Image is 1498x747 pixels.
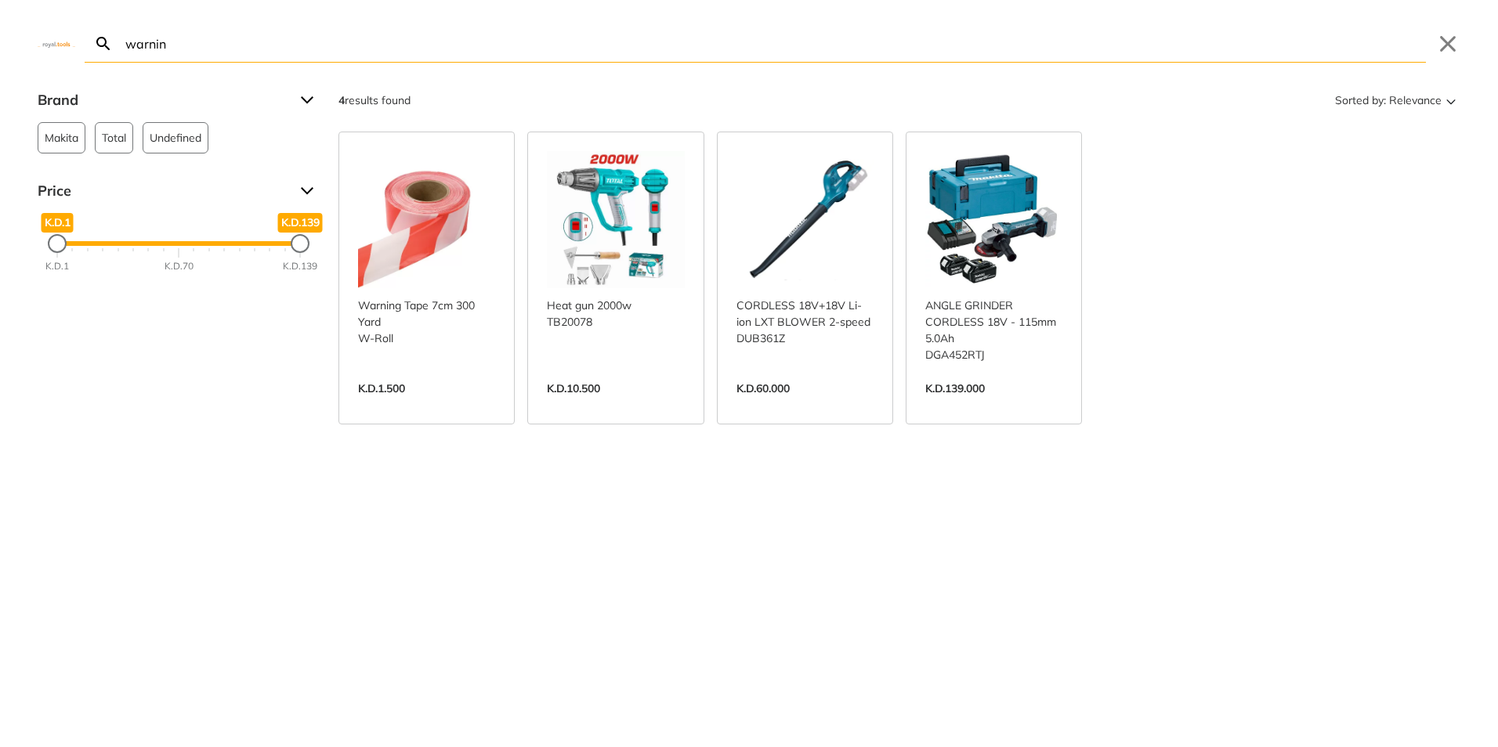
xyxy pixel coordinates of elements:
div: K.D.139 [283,259,317,273]
button: Undefined [143,122,208,153]
div: K.D.70 [165,259,194,273]
strong: 4 [338,93,345,107]
div: K.D.1 [45,259,69,273]
svg: Sort [1442,91,1460,110]
div: Maximum Price [291,234,309,253]
svg: Search [94,34,113,53]
span: Brand [38,88,288,113]
div: results found [338,88,411,113]
span: Undefined [150,123,201,153]
span: Total [102,123,126,153]
img: Close [38,40,75,47]
span: Price [38,179,288,204]
div: Minimum Price [48,234,67,253]
button: Makita [38,122,85,153]
span: Relevance [1389,88,1442,113]
button: Sorted by:Relevance Sort [1332,88,1460,113]
button: Close [1435,31,1460,56]
input: Search… [122,25,1426,62]
button: Total [95,122,133,153]
span: Makita [45,123,78,153]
